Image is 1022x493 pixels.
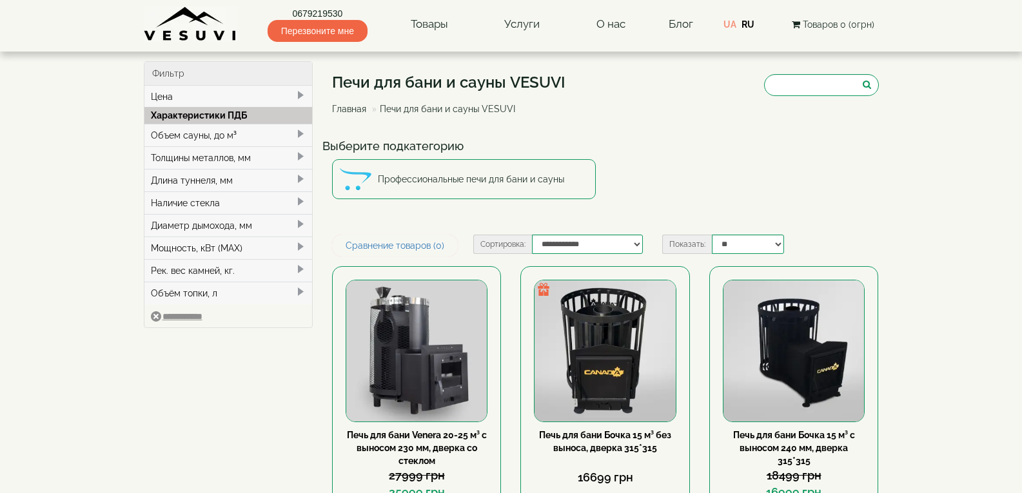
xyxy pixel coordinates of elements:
div: 18499 грн [723,467,865,484]
h1: Печи для бани и сауны VESUVI [332,74,565,91]
div: Цена [144,86,313,108]
a: Товары [398,10,461,39]
img: gift [537,283,550,296]
button: Товаров 0 (0грн) [788,17,878,32]
div: Мощность, кВт (MAX) [144,237,313,259]
a: Печь для бани Venera 20-25 м³ с выносом 230 мм, дверка со стеклом [347,430,487,466]
a: О нас [584,10,638,39]
div: Характеристики ПДБ [144,107,313,124]
img: Печь для бани Venera 20-25 м³ с выносом 230 мм, дверка со стеклом [346,280,487,421]
h4: Выберите подкатегорию [322,140,889,153]
span: Перезвоните мне [268,20,368,42]
label: Показать: [662,235,712,254]
div: Длина туннеля, мм [144,169,313,191]
a: Сравнение товаров (0) [332,235,458,256]
img: Завод VESUVI [144,6,237,42]
div: 16699 грн [534,469,676,486]
div: Рек. вес камней, кг. [144,259,313,282]
div: Объем сауны, до м³ [144,124,313,146]
img: Печь для бани Бочка 15 м³ без выноса, дверка 315*315 [535,280,675,421]
li: Печи для бани и сауны VESUVI [369,102,515,115]
a: 0679219530 [268,7,368,20]
div: Диаметр дымохода, мм [144,214,313,237]
div: Фильтр [144,62,313,86]
img: Печь для бани Бочка 15 м³ с выносом 240 мм, дверка 315*315 [723,280,864,421]
a: UA [723,19,736,30]
a: Главная [332,104,366,114]
label: Сортировка: [473,235,532,254]
a: Печь для бани Бочка 15 м³ без выноса, дверка 315*315 [539,430,671,453]
a: Услуги [491,10,553,39]
div: Наличие стекла [144,191,313,214]
div: Толщины металлов, мм [144,146,313,169]
a: Блог [669,17,693,30]
img: Профессиональные печи для бани и сауны [339,163,371,195]
div: Объём топки, л [144,282,313,304]
div: 27999 грн [346,467,487,484]
a: Профессиональные печи для бани и сауны Профессиональные печи для бани и сауны [332,159,596,199]
a: Печь для бани Бочка 15 м³ с выносом 240 мм, дверка 315*315 [733,430,855,466]
a: RU [742,19,754,30]
span: Товаров 0 (0грн) [803,19,874,30]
